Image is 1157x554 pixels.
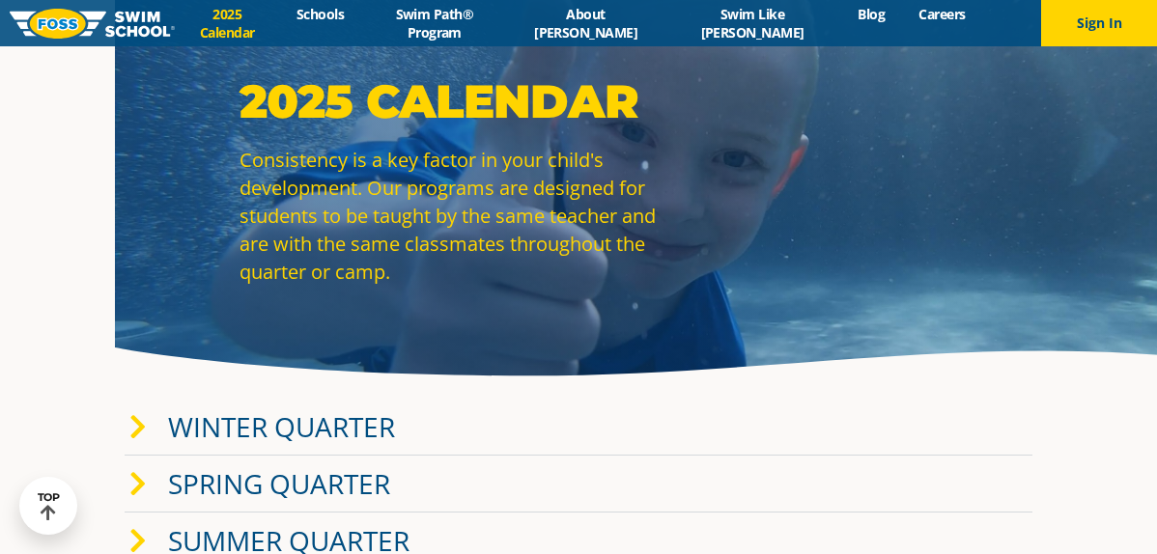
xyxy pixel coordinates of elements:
[168,465,390,502] a: Spring Quarter
[841,5,902,23] a: Blog
[175,5,280,42] a: 2025 Calendar
[280,5,361,23] a: Schools
[663,5,841,42] a: Swim Like [PERSON_NAME]
[361,5,508,42] a: Swim Path® Program
[168,408,395,445] a: Winter Quarter
[10,9,175,39] img: FOSS Swim School Logo
[902,5,982,23] a: Careers
[240,146,684,286] p: Consistency is a key factor in your child's development. Our programs are designed for students t...
[240,73,638,129] strong: 2025 Calendar
[508,5,663,42] a: About [PERSON_NAME]
[38,491,60,521] div: TOP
